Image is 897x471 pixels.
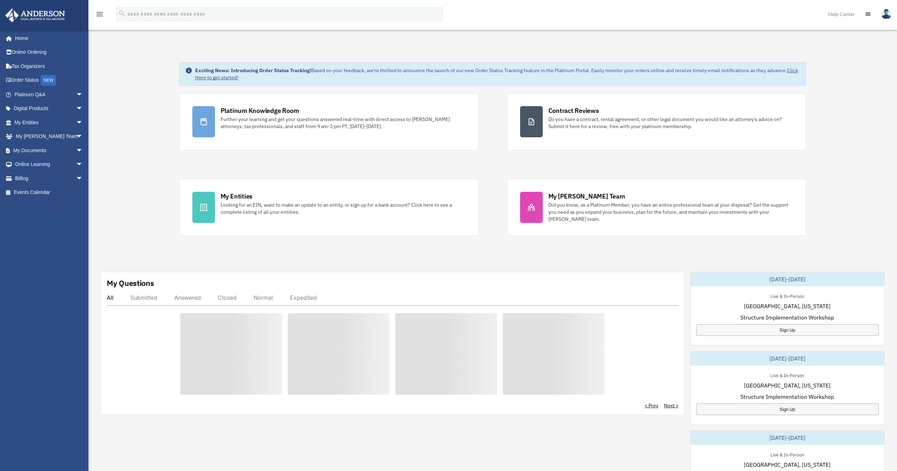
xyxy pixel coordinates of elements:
a: Billingarrow_drop_down [5,171,94,185]
a: Contract Reviews Do you have a contract, rental agreement, or other legal document you would like... [507,93,806,150]
div: [DATE]-[DATE] [691,351,884,366]
div: Live & In-Person [765,292,810,299]
a: menu [95,12,104,18]
span: arrow_drop_down [76,143,90,158]
div: Submitted [130,294,157,301]
div: NEW [41,75,56,86]
span: [GEOGRAPHIC_DATA], [US_STATE] [744,460,831,469]
span: arrow_drop_down [76,102,90,116]
a: Click Here to get started! [195,67,798,81]
a: Home [5,31,90,45]
div: Live & In-Person [765,450,810,458]
span: Structure Implementation Workshop [740,313,834,322]
span: Structure Implementation Workshop [740,392,834,401]
div: Platinum Knowledge Room [221,106,299,115]
a: Next > [664,402,678,409]
a: My [PERSON_NAME] Team Did you know, as a Platinum Member, you have an entire professional team at... [507,179,806,236]
a: < Prev [645,402,658,409]
div: My Questions [107,278,154,288]
div: My [PERSON_NAME] Team [548,192,625,201]
i: menu [95,10,104,18]
img: User Pic [881,9,892,19]
div: Further your learning and get your questions answered real-time with direct access to [PERSON_NAM... [221,116,466,130]
img: Anderson Advisors Platinum Portal [3,8,67,22]
a: Online Ordering [5,45,94,59]
a: Tax Organizers [5,59,94,73]
a: Digital Productsarrow_drop_down [5,102,94,116]
a: My Documentsarrow_drop_down [5,143,94,157]
div: Did you know, as a Platinum Member, you have an entire professional team at your disposal? Get th... [548,201,793,223]
span: arrow_drop_down [76,115,90,130]
span: [GEOGRAPHIC_DATA], [US_STATE] [744,302,831,310]
div: [DATE]-[DATE] [691,431,884,445]
a: My [PERSON_NAME] Teamarrow_drop_down [5,130,94,144]
div: Closed [218,294,237,301]
div: My Entities [221,192,252,201]
a: Events Calendar [5,185,94,200]
div: Contract Reviews [548,106,599,115]
a: Sign Up [696,324,879,336]
div: Looking for an EIN, want to make an update to an entity, or sign up for a bank account? Click her... [221,201,466,216]
a: Sign Up [696,403,879,415]
div: [DATE]-[DATE] [691,272,884,286]
div: Do you have a contract, rental agreement, or other legal document you would like an attorney's ad... [548,116,793,130]
a: Platinum Q&Aarrow_drop_down [5,87,94,102]
div: Expedited [290,294,317,301]
a: Online Learningarrow_drop_down [5,157,94,172]
div: All [107,294,113,301]
span: arrow_drop_down [76,87,90,102]
a: Platinum Knowledge Room Further your learning and get your questions answered real-time with dire... [179,93,479,150]
span: arrow_drop_down [76,130,90,144]
a: My Entities Looking for an EIN, want to make an update to an entity, or sign up for a bank accoun... [179,179,479,236]
div: Answered [174,294,201,301]
strong: Exciting News: Introducing Order Status Tracking! [195,67,311,74]
div: Based on your feedback, we're thrilled to announce the launch of our new Order Status Tracking fe... [195,67,800,81]
i: search [118,10,126,17]
div: Normal [254,294,273,301]
div: Live & In-Person [765,371,810,379]
span: arrow_drop_down [76,157,90,172]
a: My Entitiesarrow_drop_down [5,115,94,130]
span: arrow_drop_down [76,171,90,186]
span: [GEOGRAPHIC_DATA], [US_STATE] [744,381,831,390]
a: Order StatusNEW [5,73,94,88]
